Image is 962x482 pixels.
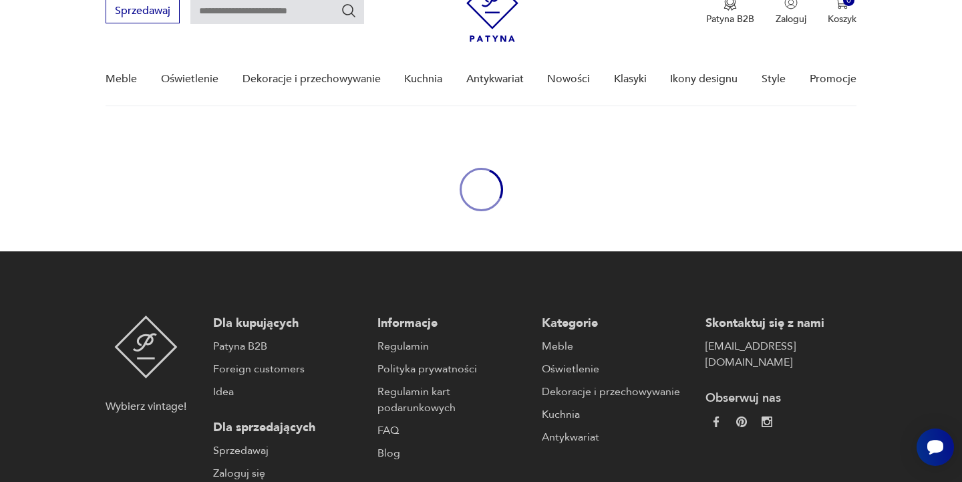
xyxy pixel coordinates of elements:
a: Dekoracje i przechowywanie [542,384,693,400]
p: Koszyk [828,13,856,25]
a: Promocje [810,53,856,105]
a: Oświetlenie [161,53,218,105]
a: Meble [542,338,693,354]
a: Regulamin kart podarunkowych [377,384,528,416]
p: Dla sprzedających [213,420,364,436]
a: Sprzedawaj [106,7,180,17]
a: Polityka prywatności [377,361,528,377]
a: Foreign customers [213,361,364,377]
iframe: Smartsupp widget button [917,429,954,466]
img: c2fd9cf7f39615d9d6839a72ae8e59e5.webp [762,416,772,427]
a: Kuchnia [542,406,693,423]
img: Patyna - sklep z meblami i dekoracjami vintage [114,316,178,378]
a: Antykwariat [466,53,524,105]
a: Sprzedawaj [213,443,364,459]
p: Kategorie [542,316,693,332]
a: Antykwariat [542,429,693,445]
p: Skontaktuj się z nami [705,316,856,332]
a: [EMAIL_ADDRESS][DOMAIN_NAME] [705,338,856,370]
a: Oświetlenie [542,361,693,377]
a: Dekoracje i przechowywanie [243,53,381,105]
img: da9060093f698e4c3cedc1453eec5031.webp [711,416,721,427]
p: Obserwuj nas [705,390,856,406]
p: Zaloguj [776,13,806,25]
a: FAQ [377,423,528,439]
a: Style [762,53,786,105]
a: Zaloguj się [213,465,364,481]
img: 37d27d81a828e637adc9f9cb2e3d3a8a.webp [736,416,747,427]
a: Nowości [547,53,590,105]
a: Kuchnia [404,53,442,105]
p: Dla kupujących [213,316,364,332]
p: Wybierz vintage! [106,398,186,414]
a: Patyna B2B [213,338,364,354]
a: Blog [377,445,528,461]
a: Meble [106,53,137,105]
a: Idea [213,384,364,400]
a: Klasyki [614,53,647,105]
button: Szukaj [341,3,357,19]
a: Regulamin [377,338,528,354]
p: Informacje [377,316,528,332]
p: Patyna B2B [706,13,754,25]
a: Ikony designu [670,53,738,105]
